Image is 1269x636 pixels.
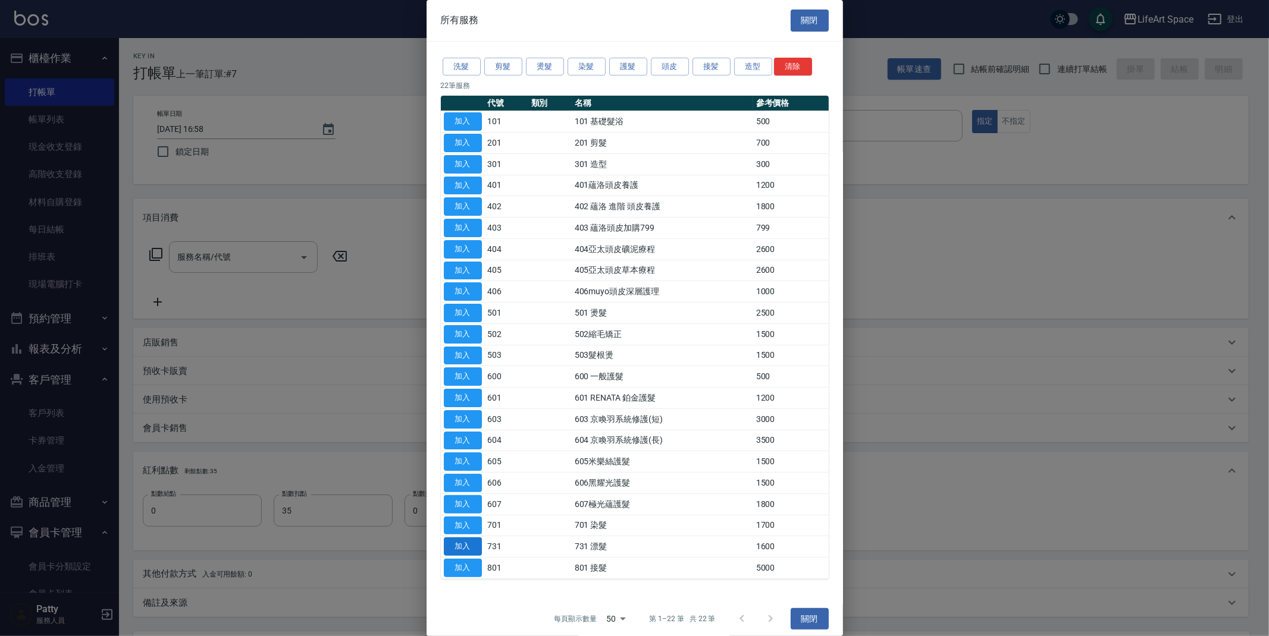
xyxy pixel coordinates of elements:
button: 關閉 [791,10,829,32]
td: 601 [485,388,528,409]
td: 731 漂髮 [572,536,753,558]
td: 502縮毛矯正 [572,323,753,345]
td: 604 [485,430,528,451]
td: 402 蘊洛 進階 頭皮養護 [572,196,753,218]
td: 801 接髮 [572,558,753,579]
button: 燙髮 [526,58,564,76]
th: 類別 [528,96,572,111]
td: 5000 [753,558,829,579]
th: 名稱 [572,96,753,111]
td: 1600 [753,536,829,558]
td: 1700 [753,515,829,536]
button: 加入 [444,282,482,301]
td: 601 RENATA 鉑金護髮 [572,388,753,409]
td: 402 [485,196,528,218]
td: 2500 [753,303,829,324]
button: 造型 [734,58,772,76]
button: 加入 [444,155,482,174]
button: 加入 [444,134,482,152]
p: 第 1–22 筆 共 22 筆 [649,613,715,624]
td: 1500 [753,451,829,473]
td: 2600 [753,260,829,281]
td: 2600 [753,238,829,260]
td: 403 [485,218,528,239]
td: 300 [753,153,829,175]
td: 607極光蘊護髮 [572,493,753,515]
button: 加入 [444,410,482,429]
td: 406muyo頭皮深層護理 [572,281,753,303]
td: 3500 [753,430,829,451]
td: 101 基礎髮浴 [572,111,753,133]
td: 503髮根燙 [572,345,753,366]
td: 605米樂絲護髮 [572,451,753,473]
button: 加入 [444,262,482,280]
td: 1500 [753,473,829,494]
td: 1800 [753,493,829,515]
button: 剪髮 [484,58,522,76]
button: 加入 [444,559,482,577]
button: 護髮 [609,58,647,76]
td: 801 [485,558,528,579]
td: 603 京喚羽系統修護(短) [572,408,753,430]
button: 加入 [444,304,482,322]
td: 700 [753,133,829,154]
td: 405 [485,260,528,281]
button: 加入 [444,240,482,259]
td: 701 [485,515,528,536]
td: 404 [485,238,528,260]
td: 501 [485,303,528,324]
td: 404亞太頭皮礦泥療程 [572,238,753,260]
td: 3000 [753,408,829,430]
td: 1200 [753,175,829,196]
button: 加入 [444,517,482,535]
td: 701 染髮 [572,515,753,536]
div: 50 [601,603,630,635]
td: 301 [485,153,528,175]
p: 每頁顯示數量 [554,613,597,624]
button: 加入 [444,177,482,195]
td: 201 [485,133,528,154]
td: 606黑耀光護髮 [572,473,753,494]
button: 加入 [444,197,482,216]
td: 606 [485,473,528,494]
p: 22 筆服務 [441,80,829,91]
td: 1000 [753,281,829,303]
button: 清除 [774,58,812,76]
button: 加入 [444,219,482,237]
td: 1800 [753,196,829,218]
td: 201 剪髮 [572,133,753,154]
td: 101 [485,111,528,133]
th: 代號 [485,96,528,111]
td: 500 [753,111,829,133]
td: 405亞太頭皮草本療程 [572,260,753,281]
td: 600 [485,366,528,388]
td: 1500 [753,345,829,366]
td: 500 [753,366,829,388]
td: 502 [485,323,528,345]
button: 加入 [444,389,482,407]
td: 503 [485,345,528,366]
td: 603 [485,408,528,430]
button: 接髪 [693,58,731,76]
button: 加入 [444,112,482,131]
button: 頭皮 [651,58,689,76]
td: 406 [485,281,528,303]
button: 加入 [444,432,482,450]
td: 401蘊洛頭皮養護 [572,175,753,196]
button: 洗髮 [443,58,481,76]
td: 1200 [753,388,829,409]
button: 關閉 [791,608,829,630]
td: 799 [753,218,829,239]
span: 所有服務 [441,14,479,26]
button: 加入 [444,367,482,386]
td: 605 [485,451,528,473]
td: 604 京喚羽系統修護(長) [572,430,753,451]
td: 501 燙髮 [572,303,753,324]
td: 1500 [753,323,829,345]
button: 加入 [444,537,482,556]
button: 加入 [444,495,482,514]
th: 參考價格 [753,96,829,111]
td: 607 [485,493,528,515]
td: 401 [485,175,528,196]
button: 加入 [444,474,482,492]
